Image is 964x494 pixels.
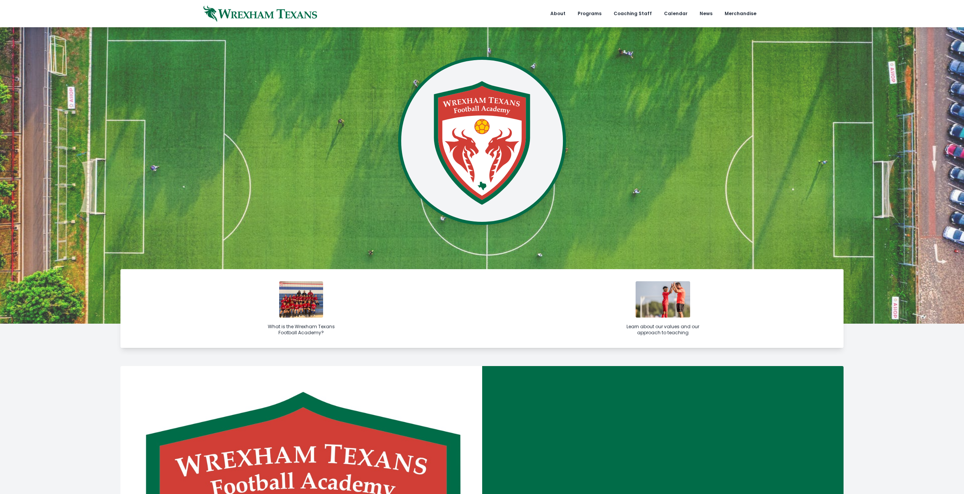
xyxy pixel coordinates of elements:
img: with-player.jpg [636,281,690,318]
div: What is the Wrexham Texans Football Academy? [265,324,337,336]
div: Learn about our values and our approach to teaching [627,324,699,336]
a: Learn about our values and our approach to teaching [482,269,844,348]
a: What is the Wrexham Texans Football Academy? [120,269,482,348]
img: img_6398-1731961969.jpg [279,281,323,318]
